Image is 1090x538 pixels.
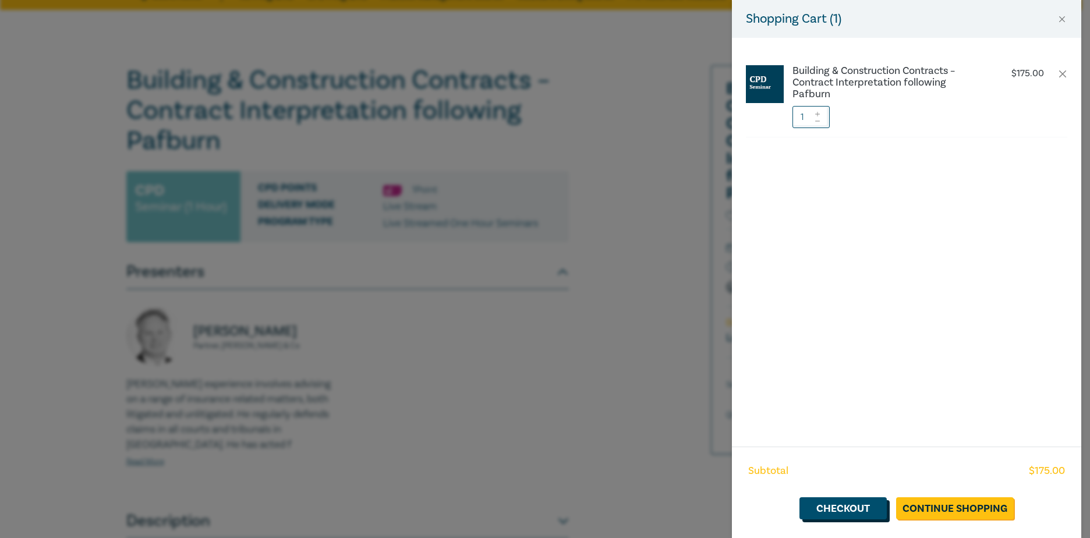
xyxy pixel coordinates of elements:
span: Subtotal [748,463,788,479]
p: $ 175.00 [1011,68,1044,79]
h5: Shopping Cart ( 1 ) [746,9,841,29]
input: 1 [792,106,830,128]
button: Close [1057,14,1067,24]
img: CPD%20Seminar.jpg [746,65,784,103]
a: Continue Shopping [896,497,1014,519]
a: Checkout [799,497,887,519]
span: $ 175.00 [1029,463,1065,479]
a: Building & Construction Contracts – Contract Interpretation following Pafburn [792,65,986,100]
